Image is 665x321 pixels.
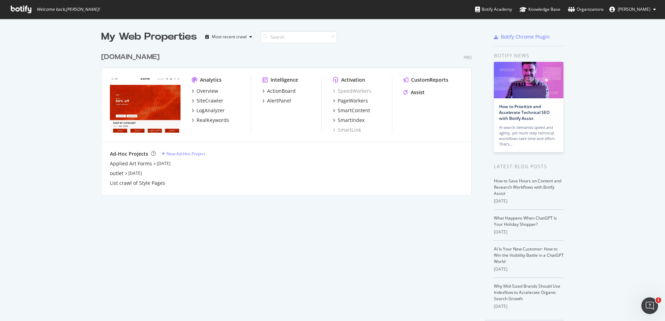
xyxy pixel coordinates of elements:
a: What Happens When ChatGPT Is Your Holiday Shopper? [494,215,557,227]
div: Botify Chrome Plugin [501,33,550,40]
div: [DATE] [494,303,564,310]
a: CustomReports [403,76,448,83]
div: My Web Properties [101,30,197,44]
div: Most recent crawl [212,35,247,39]
a: List crawl of Style Pages [110,180,165,187]
div: Knowledge Base [520,6,560,13]
div: grid [101,44,477,195]
div: Overview [197,88,218,94]
a: Applied Art Forms [110,160,152,167]
a: outlet [110,170,123,177]
a: How to Prioritize and Accelerate Technical SEO with Botify Assist [499,104,550,121]
span: Alexa Kiradzhibashyan [618,6,650,12]
div: Intelligence [271,76,298,83]
div: [DATE] [494,198,564,204]
a: Why Mid-Sized Brands Should Use IndexNow to Accelerate Organic Search Growth [494,283,560,302]
a: Assist [403,89,425,96]
div: [DATE] [494,266,564,272]
div: New Ad-Hoc Project [167,151,205,157]
div: SmartIndex [338,117,364,124]
div: Pro [464,55,472,60]
a: [DATE] [157,160,170,166]
a: How to Save Hours on Content and Research Workflows with Botify Assist [494,178,561,196]
a: [DOMAIN_NAME] [101,52,162,62]
iframe: Intercom live chat [641,297,658,314]
div: [DOMAIN_NAME] [101,52,160,62]
a: SmartLink [333,126,361,133]
div: ActionBoard [267,88,296,94]
button: Most recent crawl [202,31,255,42]
a: New Ad-Hoc Project [161,151,205,157]
a: SmartContent [333,107,370,114]
img: How to Prioritize and Accelerate Technical SEO with Botify Assist [494,62,563,98]
a: Overview [192,88,218,94]
div: [DATE] [494,229,564,235]
a: SiteCrawler [192,97,223,104]
div: AlertPanel [267,97,291,104]
a: AlertPanel [262,97,291,104]
div: Botify Academy [475,6,512,13]
div: Assist [411,89,425,96]
div: Latest Blog Posts [494,163,564,170]
div: SiteCrawler [197,97,223,104]
div: Organizations [568,6,604,13]
div: CustomReports [411,76,448,83]
button: [PERSON_NAME] [604,4,662,15]
div: Analytics [200,76,222,83]
a: ActionBoard [262,88,296,94]
div: Botify news [494,52,564,59]
a: RealKeywords [192,117,229,124]
a: AI Is Your New Customer: How to Win the Visibility Battle in a ChatGPT World [494,246,564,264]
div: PageWorkers [338,97,368,104]
div: AI search demands speed and agility, yet multi-step technical workflows take time and effort. Tha... [499,125,558,147]
div: RealKeywords [197,117,229,124]
input: Search [261,31,337,43]
div: LogAnalyzer [197,107,225,114]
div: Activation [341,76,365,83]
a: SpeedWorkers [333,88,371,94]
div: SmartContent [338,107,370,114]
a: [DATE] [128,170,142,176]
a: SmartIndex [333,117,364,124]
div: Ad-Hoc Projects [110,150,148,157]
a: PageWorkers [333,97,368,104]
img: www.g-star.com [110,76,181,133]
span: Welcome back, [PERSON_NAME] ! [37,7,99,12]
span: 1 [656,297,661,303]
a: Botify Chrome Plugin [494,33,550,40]
a: LogAnalyzer [192,107,225,114]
